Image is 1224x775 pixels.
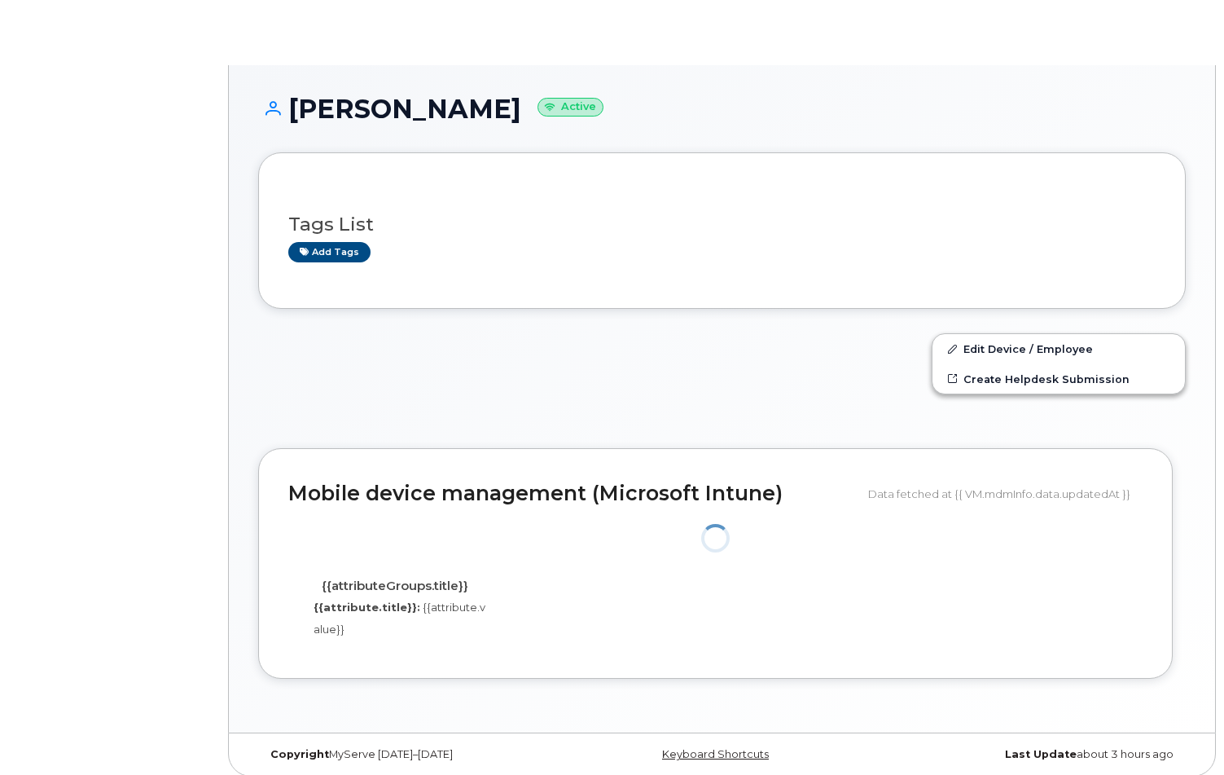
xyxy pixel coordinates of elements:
[301,579,489,593] h4: {{attributeGroups.title}}
[876,748,1186,761] div: about 3 hours ago
[270,748,329,760] strong: Copyright
[288,242,371,262] a: Add tags
[1005,748,1077,760] strong: Last Update
[537,98,603,117] small: Active
[258,748,568,761] div: MyServe [DATE]–[DATE]
[314,600,420,615] label: {{attribute.title}}:
[932,364,1185,394] a: Create Helpdesk Submission
[258,95,1186,123] h1: [PERSON_NAME]
[288,214,1156,235] h3: Tags List
[932,334,1185,363] a: Edit Device / Employee
[868,478,1143,509] div: Data fetched at {{ VM.mdmInfo.data.updatedAt }}
[314,601,485,636] span: {{attribute.value}}
[288,482,856,505] h2: Mobile device management (Microsoft Intune)
[662,748,769,760] a: Keyboard Shortcuts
